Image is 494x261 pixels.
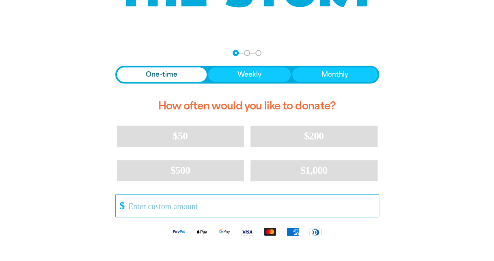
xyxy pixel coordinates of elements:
input: Enter custom amount [123,195,378,217]
img: Google Pay logo [213,227,236,236]
button: Weekly [208,67,291,82]
span: $1,000 [300,165,328,176]
button: $1,000 [250,160,378,181]
img: Diners Club logo [304,227,327,237]
img: Mastercard logo [259,227,281,236]
img: American Express logo [281,227,304,236]
h2: How often would you like to donate? [115,93,379,119]
span: Monthly [321,70,348,79]
button: Navigate to step 2 of 3 to enter your details [244,50,250,56]
span: Weekly [237,70,261,79]
span: $500 [170,165,190,176]
span: One-time [146,70,177,79]
img: Paypal logo [168,227,190,236]
div: Donation frequency [115,66,379,83]
span: $ [116,197,125,215]
button: Navigate to step 3 of 3 to enter your payment details [255,50,261,56]
div: Available payment methods [115,220,379,243]
img: Visa logo [236,227,259,236]
button: $500 [117,160,244,181]
button: One-time [117,67,207,82]
img: Apple Pay logo [190,227,213,236]
button: $200 [250,126,378,147]
button: Monthly [292,67,378,82]
span: $200 [304,130,324,142]
button: Navigate to step 1 of 3 to enter your donation amount [233,50,239,56]
button: $50 [117,126,244,147]
span: $50 [173,130,188,142]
